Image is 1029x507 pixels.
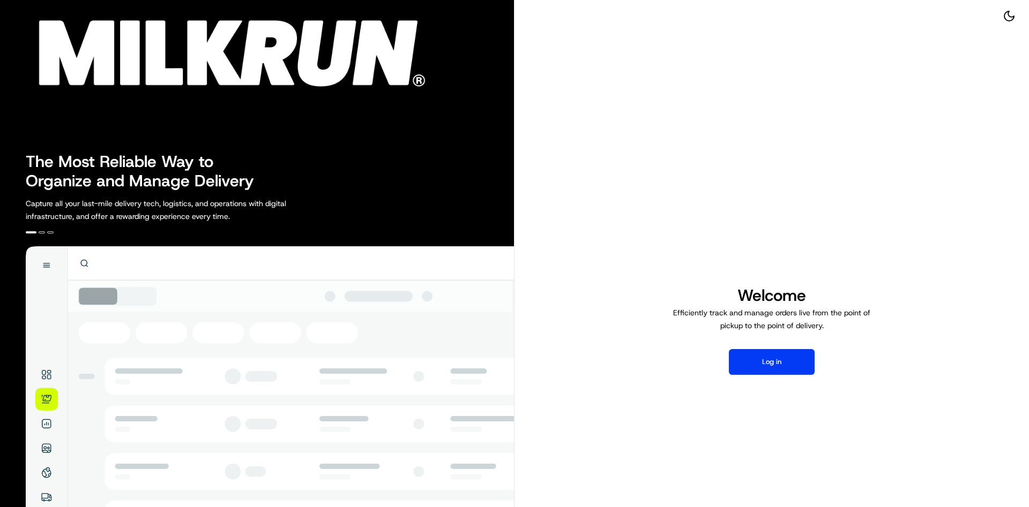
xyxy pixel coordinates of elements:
button: Log in [729,349,815,375]
h1: Welcome [669,285,875,306]
p: Capture all your last-mile delivery tech, logistics, and operations with digital infrastructure, ... [26,197,334,223]
img: Company Logo [6,6,437,92]
h2: The Most Reliable Way to Organize and Manage Delivery [26,152,266,191]
p: Efficiently track and manage orders live from the point of pickup to the point of delivery. [669,306,875,332]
